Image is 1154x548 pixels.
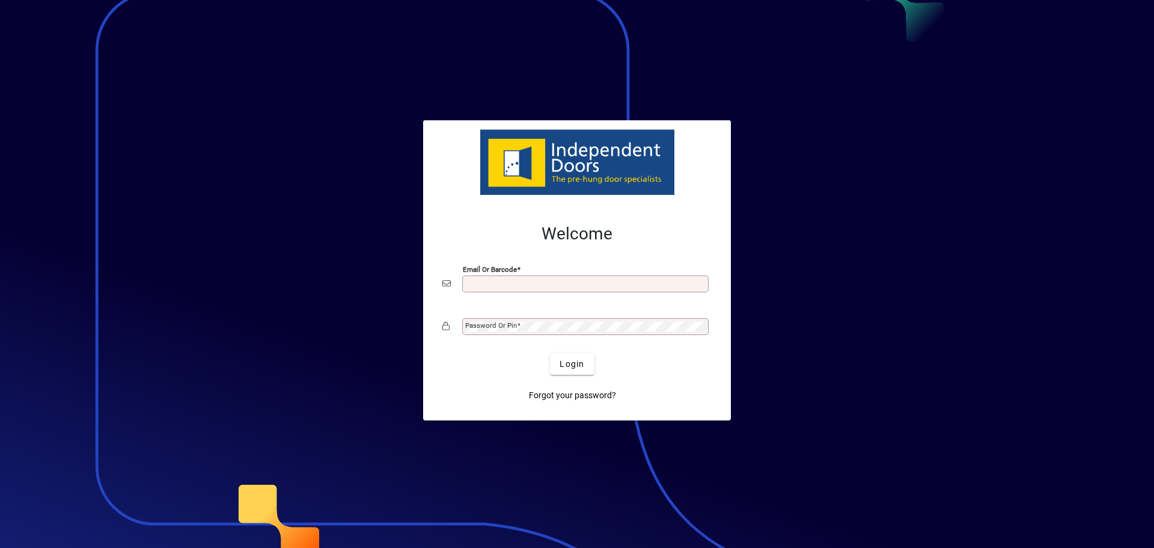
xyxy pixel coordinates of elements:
mat-label: Password or Pin [465,321,517,330]
span: Login [560,358,584,371]
mat-label: Email or Barcode [463,265,517,274]
span: Forgot your password? [529,389,616,402]
button: Login [550,353,594,375]
a: Forgot your password? [524,384,621,406]
h2: Welcome [442,224,712,244]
